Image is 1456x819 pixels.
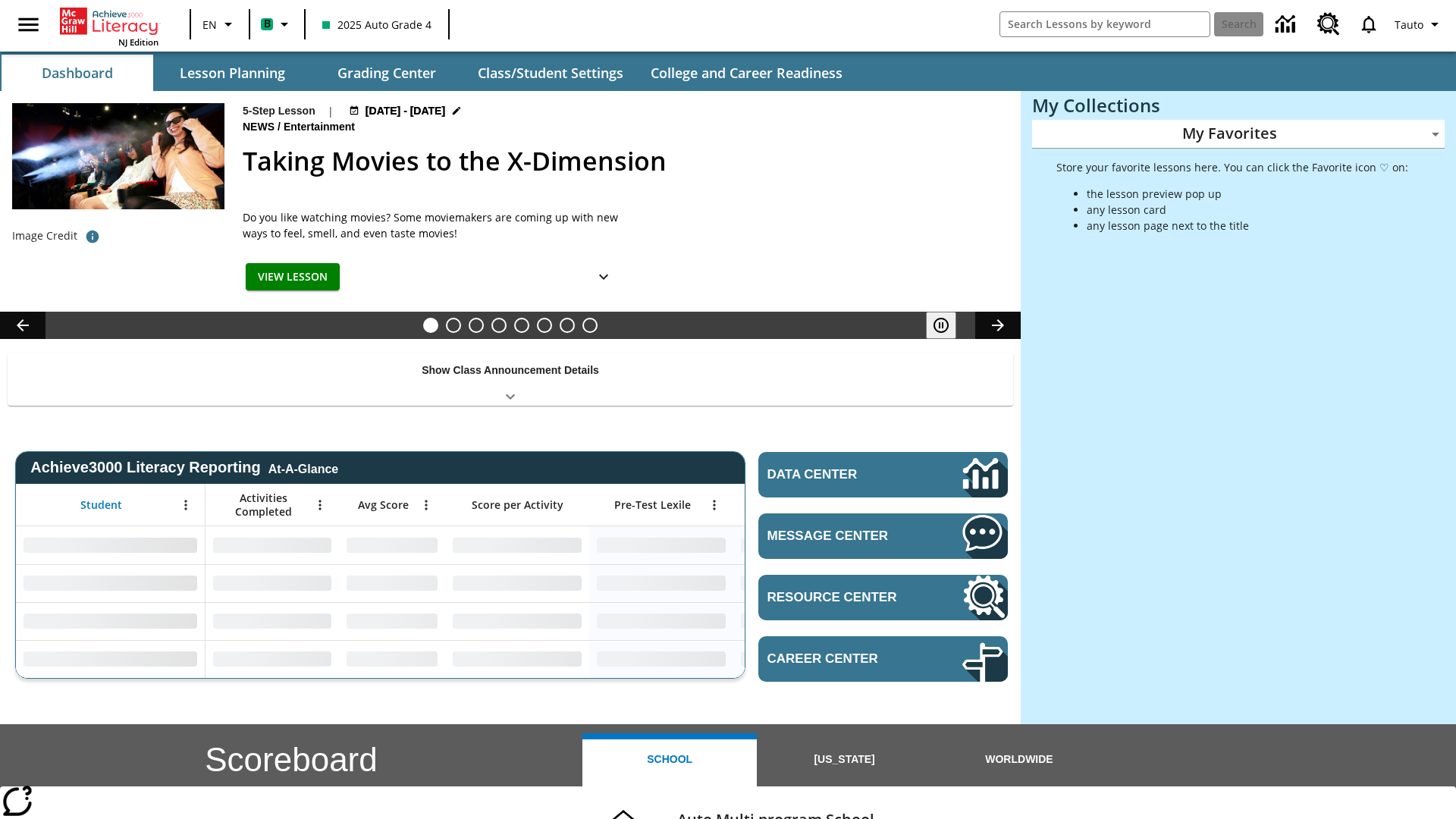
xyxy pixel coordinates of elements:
[311,55,463,91] button: Grading Center
[926,312,971,339] div: Pause
[358,498,409,512] span: Avg Score
[758,636,1008,682] a: Career Center
[767,651,917,667] span: Career Center
[582,733,757,786] button: School
[1389,11,1450,38] button: Profile/Settings
[1349,5,1389,44] a: Notifications
[77,223,108,250] button: Photo credit: Photo by The Asahi Shimbun via Getty Images
[246,263,340,291] button: View Lesson
[12,103,224,209] img: Panel in front of the seats sprays water mist to the happy audience at a 4DX-equipped theater.
[264,14,271,33] span: B
[932,733,1106,786] button: Worldwide
[60,6,158,36] a: Home
[339,526,445,564] div: No Data,
[6,2,51,47] button: Open side menu
[346,103,466,119] button: Aug 18 - Aug 24 Choose Dates
[1056,159,1408,175] p: Store your favorite lessons here. You can click the Favorite icon ♡ on:
[213,491,313,519] span: Activities Completed
[1032,95,1445,116] h3: My Collections
[758,513,1008,559] a: Message Center
[1087,218,1408,234] li: any lesson page next to the title
[582,318,598,333] button: Slide 8 Sleepless in the Animal Kingdom
[767,467,911,482] span: Data Center
[243,209,622,241] p: Do you like watching movies? Some moviemakers are coming up with new ways to feel, smell, and eve...
[703,494,726,516] button: Open Menu
[758,575,1008,620] a: Resource Center, Will open in new tab
[733,526,877,564] div: No Data,
[415,494,438,516] button: Open Menu
[975,312,1021,339] button: Lesson carousel, Next
[339,640,445,678] div: No Data,
[767,529,917,544] span: Message Center
[206,526,339,564] div: No Data,
[733,564,877,602] div: No Data,
[733,602,877,640] div: No Data,
[60,5,158,48] div: Home
[469,318,484,333] button: Slide 3 Do You Want Fries With That?
[366,103,445,119] span: [DATE] - [DATE]
[1000,12,1210,36] input: search field
[422,362,599,378] p: Show Class Announcement Details
[614,498,691,512] span: Pre-Test Lexile
[243,142,1003,180] h2: Taking Movies to the X-Dimension
[255,11,300,38] button: Boost Class color is mint green. Change class color
[1087,202,1408,218] li: any lesson card
[758,452,1008,497] a: Data Center
[757,733,931,786] button: [US_STATE]
[328,103,334,119] span: |
[243,119,278,136] span: News
[733,640,877,678] div: No Data,
[466,55,635,91] button: Class/Student Settings
[206,640,339,678] div: No Data,
[278,121,281,133] span: /
[588,263,619,291] button: Show Details
[118,36,158,48] span: NJ Edition
[560,318,575,333] button: Slide 7 Career Lesson
[174,494,197,516] button: Open Menu
[1087,186,1408,202] li: the lesson preview pop up
[8,353,1013,406] div: Show Class Announcement Details
[514,318,529,333] button: Slide 5 One Idea, Lots of Hard Work
[284,119,358,136] span: Entertainment
[639,55,855,91] button: College and Career Readiness
[196,11,244,38] button: Language: EN, Select a language
[156,55,308,91] button: Lesson Planning
[268,460,338,476] div: At-A-Glance
[339,564,445,602] div: No Data,
[202,17,217,33] span: EN
[339,602,445,640] div: No Data,
[446,318,461,333] button: Slide 2 Cars of the Future?
[30,459,338,476] span: Achieve3000 Literacy Reporting
[537,318,552,333] button: Slide 6 Pre-release lesson
[322,17,431,33] span: 2025 Auto Grade 4
[243,103,315,119] p: 5-Step Lesson
[80,498,122,512] span: Student
[309,494,331,516] button: Open Menu
[1266,4,1308,45] a: Data Center
[206,564,339,602] div: No Data,
[767,590,917,605] span: Resource Center
[1395,17,1423,33] span: Tauto
[1032,120,1445,149] div: My Favorites
[1308,4,1349,45] a: Resource Center, Will open in new tab
[12,228,77,243] p: Image Credit
[423,318,438,333] button: Slide 1 Taking Movies to the X-Dimension
[206,602,339,640] div: No Data,
[472,498,563,512] span: Score per Activity
[491,318,507,333] button: Slide 4 What's the Big Idea?
[926,312,956,339] button: Pause
[2,55,153,91] button: Dashboard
